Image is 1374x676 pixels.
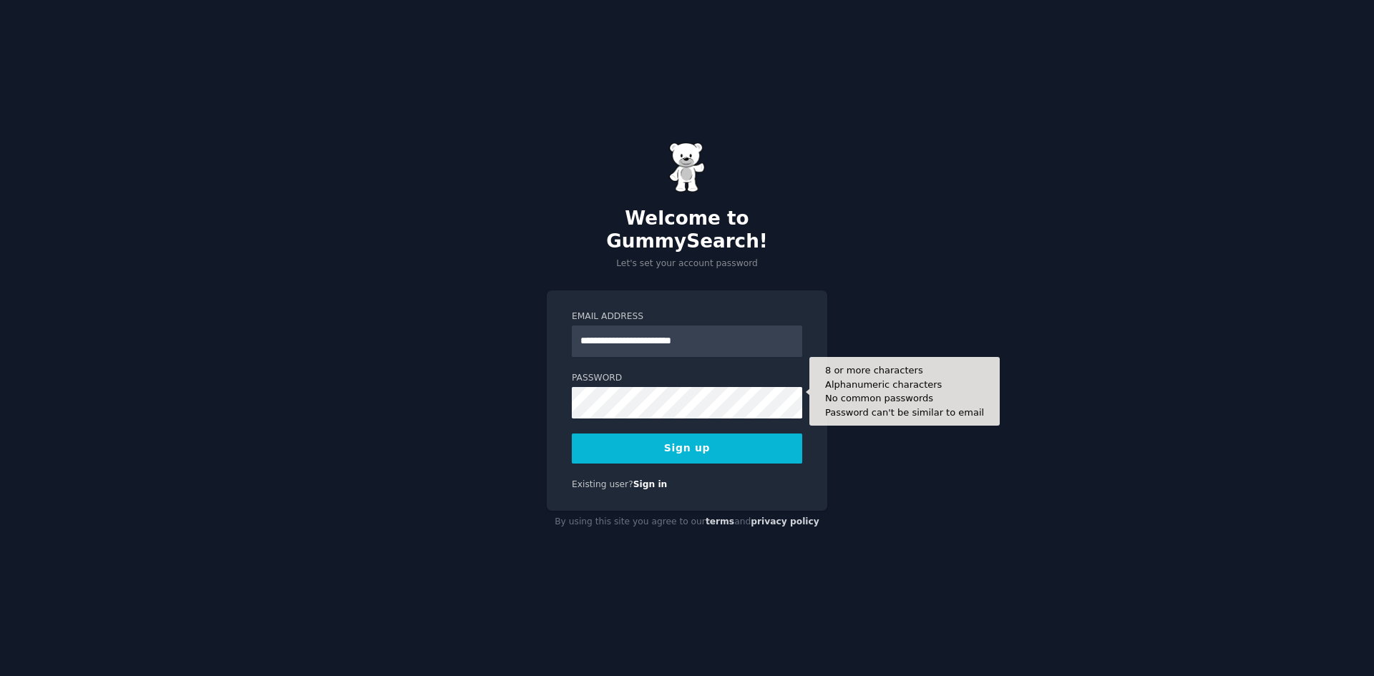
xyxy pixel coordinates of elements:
[547,511,827,534] div: By using this site you agree to our and
[706,516,734,526] a: terms
[547,258,827,270] p: Let's set your account password
[547,207,827,253] h2: Welcome to GummySearch!
[572,372,802,385] label: Password
[751,516,819,526] a: privacy policy
[633,479,668,489] a: Sign in
[572,433,802,464] button: Sign up
[669,142,705,192] img: Gummy Bear
[572,310,802,323] label: Email Address
[572,479,633,489] span: Existing user?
